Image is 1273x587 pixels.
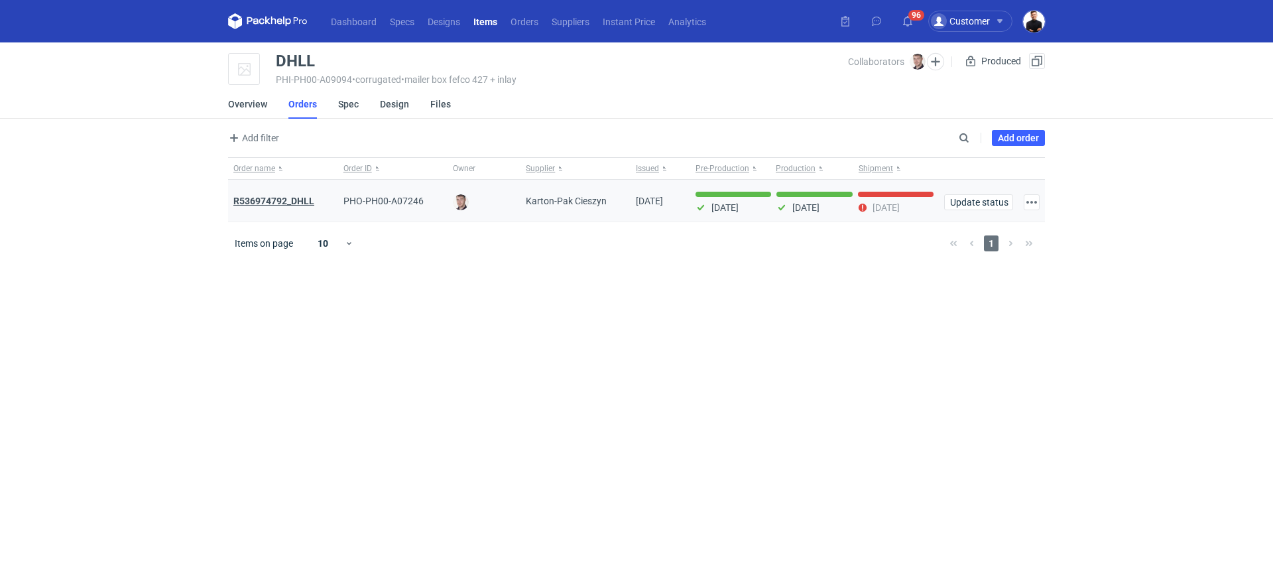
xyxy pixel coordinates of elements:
p: [DATE] [873,202,900,213]
div: DHLL [276,53,315,69]
button: Production [773,158,856,179]
span: Owner [453,163,475,174]
p: [DATE] [792,202,819,213]
a: Items [467,13,504,29]
a: Design [380,90,409,119]
span: Shipment [859,163,893,174]
button: Supplier [520,158,631,179]
button: Pre-Production [690,158,773,179]
span: Order ID [343,163,372,174]
div: Produced [963,53,1024,69]
span: • corrugated [352,74,401,85]
span: Add filter [226,130,279,146]
span: 18/09/2025 [636,196,663,206]
img: Tomasz Kubiak [1023,11,1045,33]
span: Issued [636,163,659,174]
img: Maciej Sikora [453,194,469,210]
div: Karton-Pak Cieszyn [520,180,631,222]
div: Customer [931,13,990,29]
button: Update status [944,194,1013,210]
span: 1 [984,235,999,251]
a: Suppliers [545,13,596,29]
span: Order name [233,163,275,174]
a: Spec [338,90,359,119]
button: Add filter [225,130,280,146]
span: Items on page [235,237,293,250]
span: Karton-Pak Cieszyn [526,194,607,208]
span: Pre-Production [696,163,749,174]
span: • mailer box fefco 427 + inlay [401,74,516,85]
a: Analytics [662,13,713,29]
button: Duplicate Item [1029,53,1045,69]
button: Edit collaborators [927,53,944,70]
p: [DATE] [711,202,739,213]
button: 96 [897,11,918,32]
button: Shipment [856,158,939,179]
div: 10 [302,234,345,253]
a: Designs [421,13,467,29]
span: Collaborators [848,56,904,67]
a: Add order [992,130,1045,146]
a: Dashboard [324,13,383,29]
a: Instant Price [596,13,662,29]
button: Order name [228,158,338,179]
button: Order ID [338,158,448,179]
button: Customer [928,11,1023,32]
a: Orders [288,90,317,119]
img: Maciej Sikora [910,54,926,70]
a: Orders [504,13,545,29]
span: Supplier [526,163,555,174]
input: Search [956,130,999,146]
span: PHO-PH00-A07246 [343,196,424,206]
button: Issued [631,158,690,179]
span: Production [776,163,816,174]
a: Overview [228,90,267,119]
div: PHI-PH00-A09094 [276,74,848,85]
a: Files [430,90,451,119]
a: R536974792_DHLL [233,196,314,206]
a: Specs [383,13,421,29]
button: Actions [1024,194,1040,210]
span: Update status [950,198,1007,207]
svg: Packhelp Pro [228,13,308,29]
